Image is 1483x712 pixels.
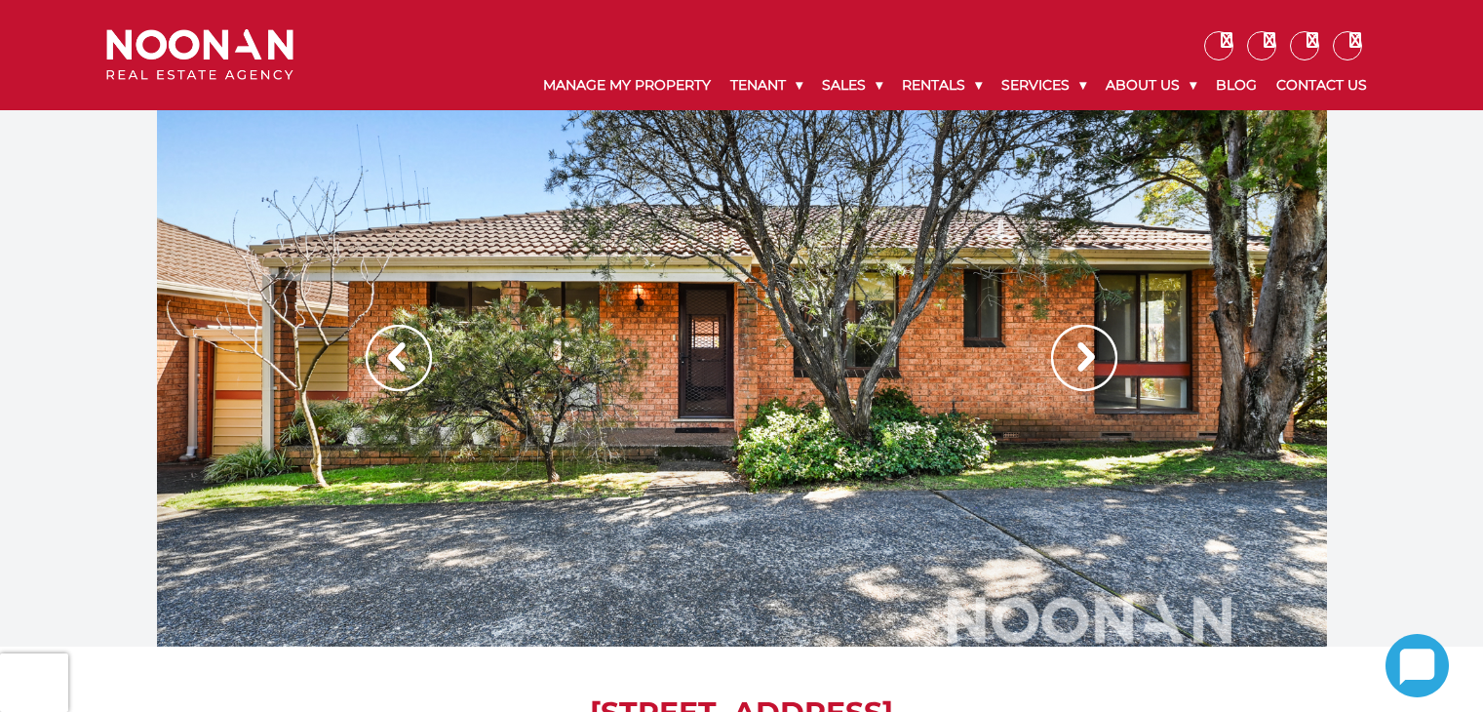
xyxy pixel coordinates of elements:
a: Contact Us [1267,60,1377,110]
a: Services [992,60,1096,110]
a: Manage My Property [533,60,721,110]
img: Noonan Real Estate Agency [106,29,293,81]
a: Blog [1206,60,1267,110]
a: Sales [812,60,892,110]
a: About Us [1096,60,1206,110]
img: Arrow slider [366,325,432,391]
img: Arrow slider [1051,325,1117,391]
a: Tenant [721,60,812,110]
a: Rentals [892,60,992,110]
